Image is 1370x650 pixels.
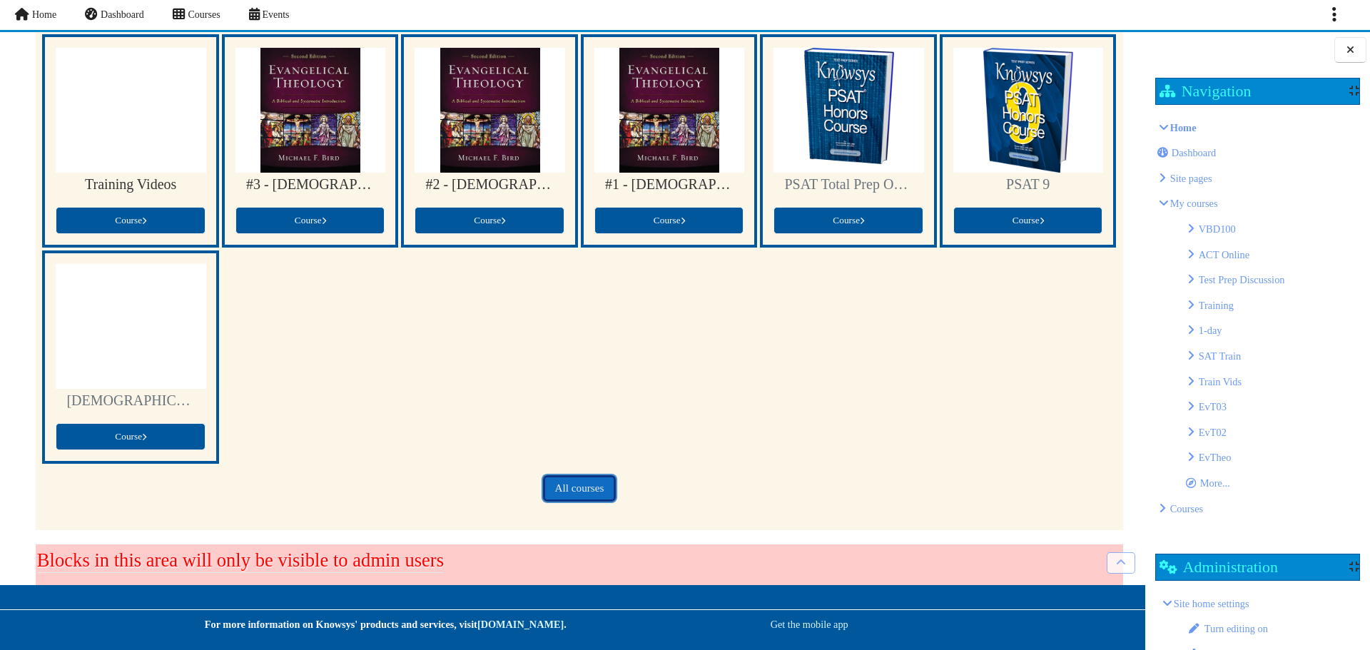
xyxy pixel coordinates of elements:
a: EvTheo [1199,452,1232,463]
a: #2 - [DEMOGRAPHIC_DATA] Theology [425,176,554,193]
a: Turn editing on [1189,623,1268,634]
li: EvTheo [1187,447,1357,467]
a: Course [953,207,1103,234]
a: Course [56,207,205,234]
li: SAT Train [1187,346,1357,366]
a: Dashboard [1157,147,1217,158]
a: EvT03 [1199,401,1227,412]
span: Course [833,215,864,225]
a: Course [415,207,564,234]
span: Events [262,9,289,20]
li: EvT02 [1187,422,1357,442]
span: Course [115,431,146,442]
a: PSAT 9 [964,176,1092,193]
a: VBD100 [1199,223,1236,235]
a: [DEMOGRAPHIC_DATA] History [66,392,195,409]
i: Actions menu [1332,6,1336,23]
li: More... [1187,473,1357,493]
a: ACT Online [1199,249,1250,260]
span: Site home settings [1174,598,1249,609]
a: #1 - [DEMOGRAPHIC_DATA] Theology [605,176,734,193]
a: Training [1199,300,1234,311]
h2: Navigation [1160,82,1252,100]
a: Test Prep Discussion [1199,274,1285,285]
span: Course [295,215,326,225]
li: VBD100 [1187,219,1357,239]
a: My courses [1170,198,1218,209]
span: Home [32,9,56,20]
span: Course [654,215,685,225]
a: PSAT Total Prep Online Teacher Materials [784,176,913,193]
a: Course [773,207,923,234]
span: Course [115,215,146,225]
li: Train Vids [1187,372,1357,392]
li: Test Prep Discussion [1187,270,1357,290]
li: Dashboard [1159,143,1357,163]
li: ACT Online [1187,245,1357,265]
div: Show / hide the block [1349,561,1359,572]
span: Course [1013,215,1044,225]
div: Show / hide the block [1349,85,1359,96]
li: Courses [1159,499,1357,519]
li: EvT03 [1187,397,1357,417]
li: Knowsys Educational Services LLC [1159,168,1357,188]
a: EvT02 [1199,427,1227,438]
li: 1-day [1187,320,1357,340]
a: 1-day [1199,325,1222,336]
a: Get the mobile app [771,619,848,630]
a: Train Vids [1199,376,1242,387]
a: SAT Train [1199,350,1242,362]
strong: For more information on Knowsys' products and services, visit . [205,619,567,630]
a: Home [1170,122,1197,133]
a: All courses [544,476,614,501]
span: Courses [188,9,220,20]
a: Course [56,423,205,450]
li: Training [1187,295,1357,315]
span: Dashboard [101,9,144,20]
li: Home [1159,118,1357,519]
span: More... [1200,477,1230,489]
a: #3 - [DEMOGRAPHIC_DATA] Theology [246,176,375,193]
span: Knowsys Educational Services LLC [1170,173,1212,184]
h3: Blocks in this area will only be visible to admin users [37,549,444,573]
span: Course [474,215,505,225]
h2: Administration [1160,558,1278,576]
a: [DOMAIN_NAME] [477,619,564,630]
a: More... [1186,477,1230,489]
span: Dashboard [1172,147,1217,158]
a: Training Videos [66,176,195,193]
a: Course [235,207,385,234]
li: My courses [1159,193,1357,493]
a: Courses [1170,503,1204,514]
a: Course [594,207,744,234]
